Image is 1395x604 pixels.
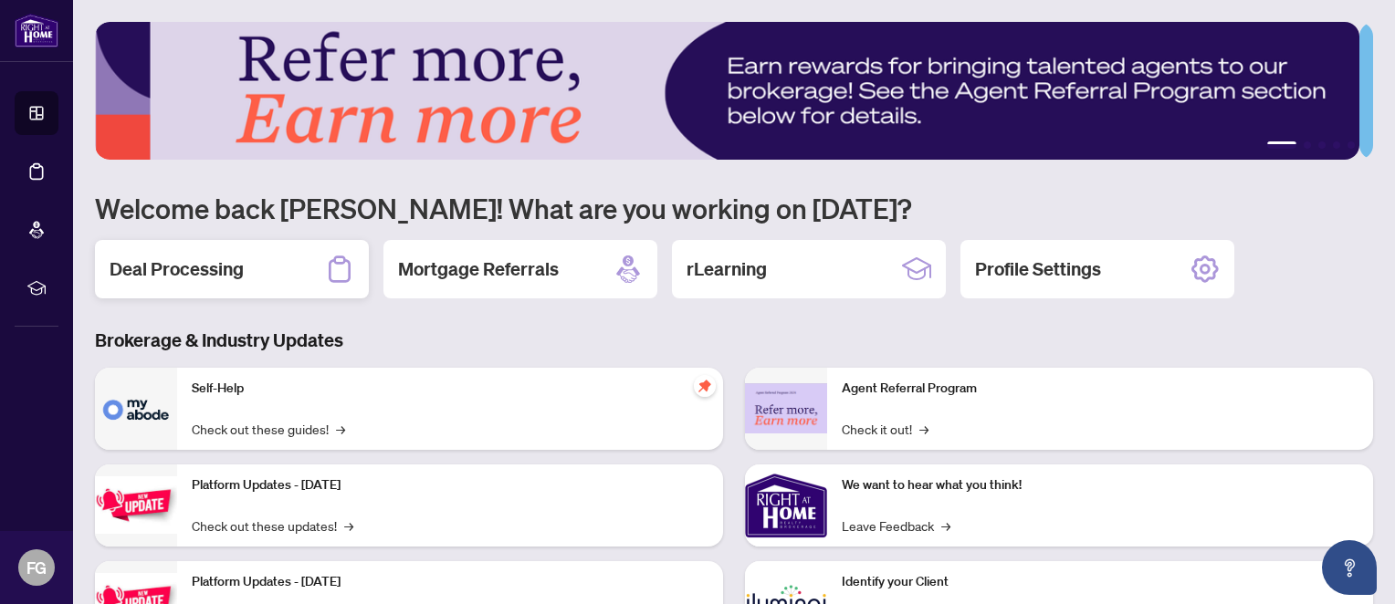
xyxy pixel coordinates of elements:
h2: Mortgage Referrals [398,256,559,282]
button: 3 [1318,141,1326,149]
p: Self-Help [192,379,708,399]
h1: Welcome back [PERSON_NAME]! What are you working on [DATE]? [95,191,1373,225]
p: Platform Updates - [DATE] [192,572,708,592]
h3: Brokerage & Industry Updates [95,328,1373,353]
h2: Deal Processing [110,256,244,282]
span: → [941,515,950,536]
p: We want to hear what you think! [842,475,1358,495]
span: → [344,515,353,536]
img: We want to hear what you think! [745,464,827,547]
img: Slide 0 [95,22,1359,160]
img: Platform Updates - July 21, 2025 [95,476,177,534]
span: → [336,419,345,439]
p: Identify your Client [842,572,1358,592]
h2: rLearning [687,256,767,282]
img: Agent Referral Program [745,383,827,433]
img: logo [15,14,58,47]
button: 1 [1267,141,1296,149]
a: Leave Feedback→ [842,515,950,536]
a: Check out these updates!→ [192,515,353,536]
a: Check it out!→ [842,419,928,439]
span: → [919,419,928,439]
p: Agent Referral Program [842,379,1358,399]
h2: Profile Settings [975,256,1101,282]
img: Self-Help [95,368,177,450]
button: 2 [1304,141,1311,149]
span: FG [26,555,47,580]
button: 4 [1333,141,1340,149]
a: Check out these guides!→ [192,419,345,439]
button: 5 [1348,141,1355,149]
span: pushpin [694,375,716,397]
button: Open asap [1322,540,1377,595]
p: Platform Updates - [DATE] [192,475,708,495]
